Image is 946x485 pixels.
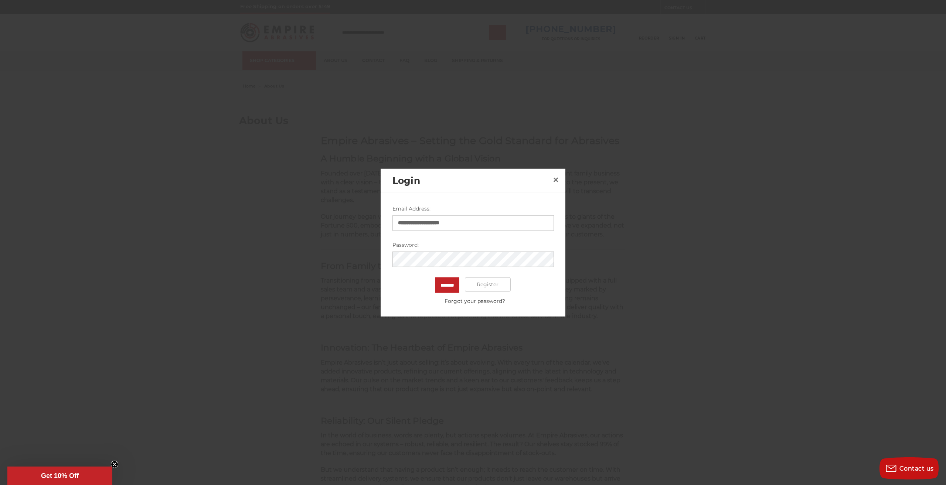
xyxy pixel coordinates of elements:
h2: Login [392,174,550,188]
label: Email Address: [392,205,554,212]
div: Get 10% OffClose teaser [7,467,112,485]
a: Close [550,174,562,186]
label: Password: [392,241,554,249]
a: Forgot your password? [396,297,554,305]
a: Register [465,277,511,292]
button: Close teaser [111,461,118,468]
span: × [552,173,559,187]
span: Get 10% Off [41,472,79,479]
button: Contact us [879,457,939,479]
span: Contact us [899,465,934,472]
